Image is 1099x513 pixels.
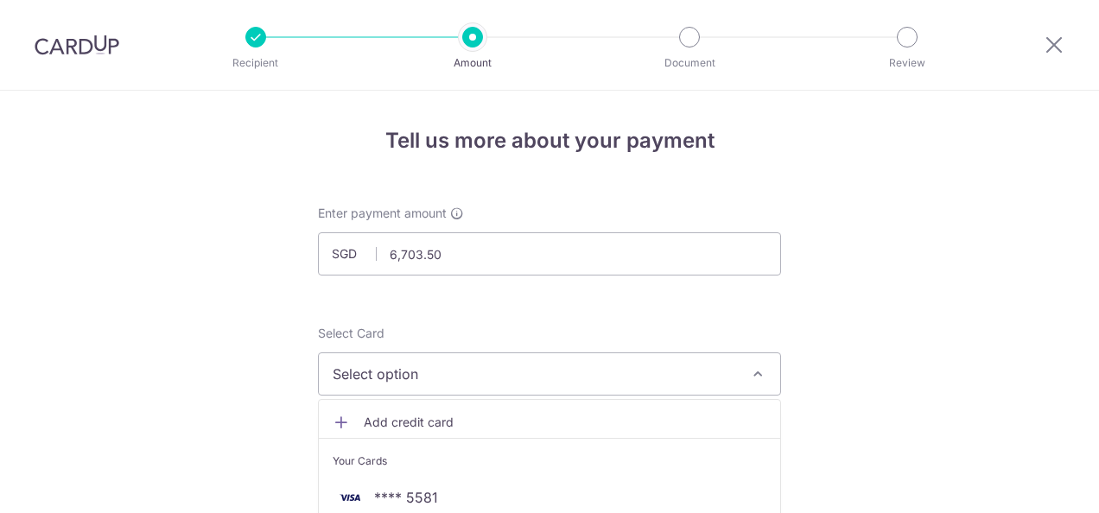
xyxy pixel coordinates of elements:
[843,54,971,72] p: Review
[318,326,384,340] span: translation missing: en.payables.payment_networks.credit_card.summary.labels.select_card
[192,54,320,72] p: Recipient
[319,407,780,438] a: Add credit card
[318,205,447,222] span: Enter payment amount
[35,35,119,55] img: CardUp
[626,54,753,72] p: Document
[333,453,387,470] span: Your Cards
[988,461,1082,504] iframe: Opens a widget where you can find more information
[332,245,377,263] span: SGD
[318,352,781,396] button: Select option
[318,232,781,275] input: 0.00
[333,364,735,384] span: Select option
[333,487,367,508] img: VISA
[364,414,766,431] span: Add credit card
[318,125,781,156] h4: Tell us more about your payment
[409,54,537,72] p: Amount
